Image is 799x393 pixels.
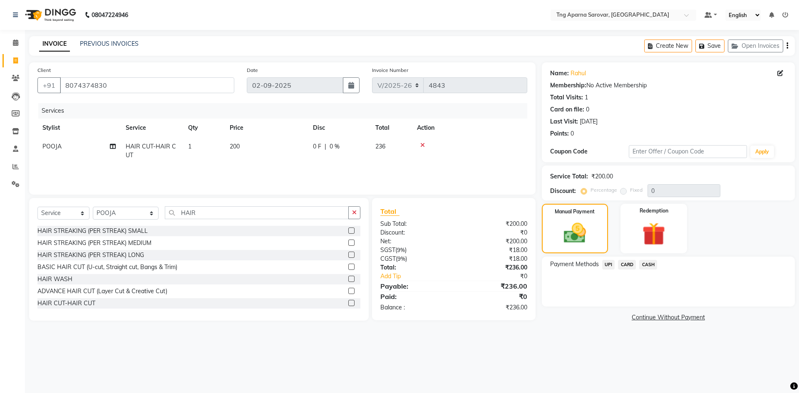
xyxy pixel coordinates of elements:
[374,281,454,291] div: Payable:
[37,77,61,93] button: +91
[580,117,598,126] div: [DATE]
[374,255,454,263] div: ( )
[37,275,72,284] div: HAIR WASH
[374,246,454,255] div: ( )
[454,303,533,312] div: ₹236.00
[380,255,396,262] span: CGST
[374,272,467,281] a: Add Tip
[230,143,240,150] span: 200
[183,119,225,137] th: Qty
[550,105,584,114] div: Card on file:
[639,260,657,269] span: CASH
[695,40,725,52] button: Save
[454,281,533,291] div: ₹236.00
[313,142,321,151] span: 0 F
[37,119,121,137] th: Stylist
[60,77,234,93] input: Search by Name/Mobile/Email/Code
[557,220,593,246] img: _cash.svg
[550,93,583,102] div: Total Visits:
[247,67,258,74] label: Date
[39,37,70,52] a: INVOICE
[370,119,412,137] th: Total
[640,207,668,215] label: Redemption
[550,260,599,269] span: Payment Methods
[550,129,569,138] div: Points:
[635,220,672,248] img: _gift.svg
[591,186,617,194] label: Percentage
[372,67,408,74] label: Invoice Number
[454,292,533,302] div: ₹0
[550,172,588,181] div: Service Total:
[644,40,692,52] button: Create New
[454,246,533,255] div: ₹18.00
[591,172,613,181] div: ₹200.00
[308,119,370,137] th: Disc
[602,260,615,269] span: UPI
[728,40,783,52] button: Open Invoices
[550,117,578,126] div: Last Visit:
[37,287,167,296] div: ADVANCE HAIR CUT (Layer Cut & Creative Cut)
[188,143,191,150] span: 1
[21,3,78,27] img: logo
[374,292,454,302] div: Paid:
[375,143,385,150] span: 236
[618,260,636,269] span: CARD
[374,237,454,246] div: Net:
[37,263,177,272] div: BASIC HAIR CUT (U-cut, Straight cut, Bangs & Trim)
[165,206,349,219] input: Search or Scan
[586,105,589,114] div: 0
[454,228,533,237] div: ₹0
[225,119,308,137] th: Price
[380,246,395,254] span: SGST
[467,272,533,281] div: ₹0
[121,119,183,137] th: Service
[126,143,176,159] span: HAIR CUT-HAIR CUT
[454,220,533,228] div: ₹200.00
[374,220,454,228] div: Sub Total:
[37,251,144,260] div: HAIR STREAKING (PER STREAK) LONG
[37,239,151,247] div: HAIR STREAKING (PER STREAK) MEDIUM
[571,69,586,78] a: Rahul
[37,227,148,235] div: HAIR STREAKING (PER STREAK) SMALL
[92,3,128,27] b: 08047224946
[585,93,588,102] div: 1
[374,303,454,312] div: Balance :
[454,255,533,263] div: ₹18.00
[571,129,574,138] div: 0
[397,247,405,253] span: 9%
[550,81,787,90] div: No Active Membership
[550,81,586,90] div: Membership:
[42,143,62,150] span: POOJA
[454,263,533,272] div: ₹236.00
[374,263,454,272] div: Total:
[550,69,569,78] div: Name:
[629,145,747,158] input: Enter Offer / Coupon Code
[543,313,793,322] a: Continue Without Payment
[325,142,326,151] span: |
[380,207,399,216] span: Total
[80,40,139,47] a: PREVIOUS INVOICES
[555,208,595,215] label: Manual Payment
[38,103,533,119] div: Services
[374,228,454,237] div: Discount:
[397,255,405,262] span: 9%
[630,186,643,194] label: Fixed
[37,67,51,74] label: Client
[750,146,774,158] button: Apply
[412,119,527,137] th: Action
[454,237,533,246] div: ₹200.00
[550,187,576,195] div: Discount:
[330,142,340,151] span: 0 %
[37,299,95,308] div: HAIR CUT-HAIR CUT
[550,147,629,156] div: Coupon Code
